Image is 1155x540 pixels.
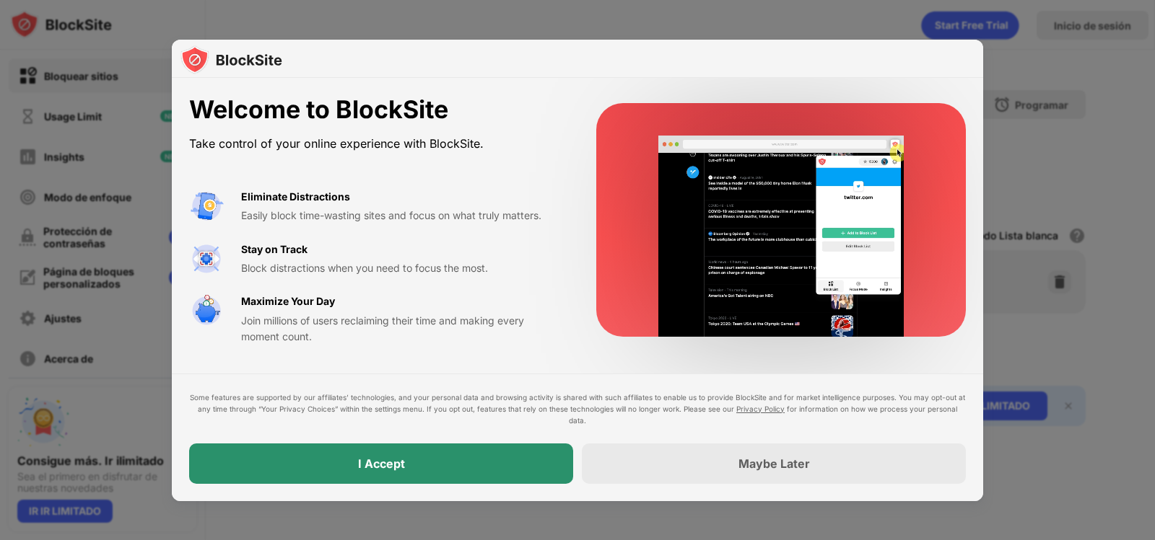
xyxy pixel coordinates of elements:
img: value-focus.svg [189,242,224,276]
img: value-safe-time.svg [189,293,224,328]
div: Maximize Your Day [241,293,335,309]
div: Welcome to BlockSite [189,95,562,125]
div: Take control of your online experience with BlockSite. [189,133,562,154]
div: Easily block time-wasting sites and focus on what truly matters. [241,208,562,223]
div: Block distractions when you need to focus the most. [241,260,562,276]
div: Maybe Later [738,456,810,471]
div: I Accept [358,456,405,471]
img: value-avoid-distractions.svg [189,189,224,223]
img: logo-blocksite.svg [180,45,282,74]
div: Stay on Track [241,242,308,257]
a: Privacy Policy [736,404,785,413]
div: Eliminate Distractions [241,189,350,205]
div: Some features are supported by our affiliates’ technologies, and your personal data and browsing ... [189,391,966,426]
div: Join millions of users reclaiming their time and making every moment count. [241,313,562,345]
